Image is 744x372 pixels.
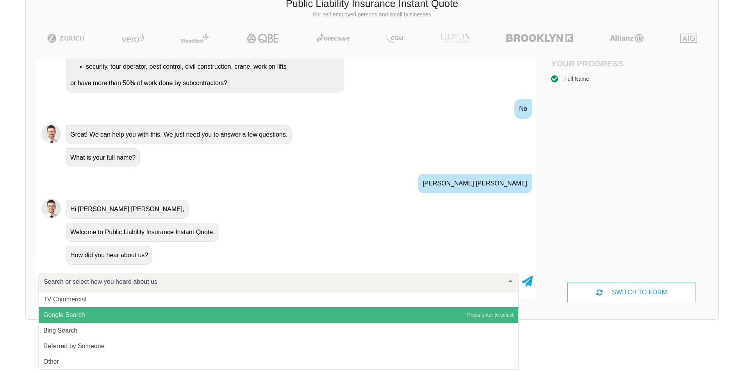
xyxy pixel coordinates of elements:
[42,278,503,286] input: Search or select how you heard about us
[383,34,406,43] img: CGU | Public Liability Insurance
[43,311,85,318] span: Google Search
[44,34,88,43] img: Zurich | Public Liability Insurance
[567,283,696,302] div: SWITCH TO FORM
[66,125,292,144] div: Great! We can help you with this. We just need you to answer a few questions.
[551,59,632,68] h4: Your Progress
[677,34,700,43] img: AIG | Public Liability Insurance
[118,34,148,43] img: Vero | Public Liability Insurance
[418,174,532,193] div: [PERSON_NAME] [PERSON_NAME]
[514,99,532,119] div: No
[606,34,648,43] img: Allianz | Public Liability Insurance
[178,34,212,43] img: Steadfast | Public Liability Insurance
[43,327,77,334] span: Bing Search
[43,296,86,303] span: TV Commercial
[66,148,140,167] div: What is your full name?
[41,124,61,144] img: Chatbot | PLI
[242,34,284,43] img: QBE | Public Liability Insurance
[86,62,340,72] li: security, tour operator, pest control, civil construction, crane, work on lifts
[503,34,576,43] img: Brooklyn | Public Liability Insurance
[66,246,152,265] div: How did you hear about us?
[66,223,219,242] div: Welcome to Public Liability Insurance Instant Quote.
[436,34,473,43] img: LLOYD's | Public Liability Insurance
[314,34,353,43] img: Protecsure | Public Liability Insurance
[43,343,105,349] span: Referred by Someone
[66,200,189,219] div: Hi [PERSON_NAME] [PERSON_NAME],
[43,358,59,365] span: Other
[564,75,589,83] div: Full Name
[41,199,61,218] img: Chatbot | PLI
[32,11,712,19] p: For self employed persons and small businesses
